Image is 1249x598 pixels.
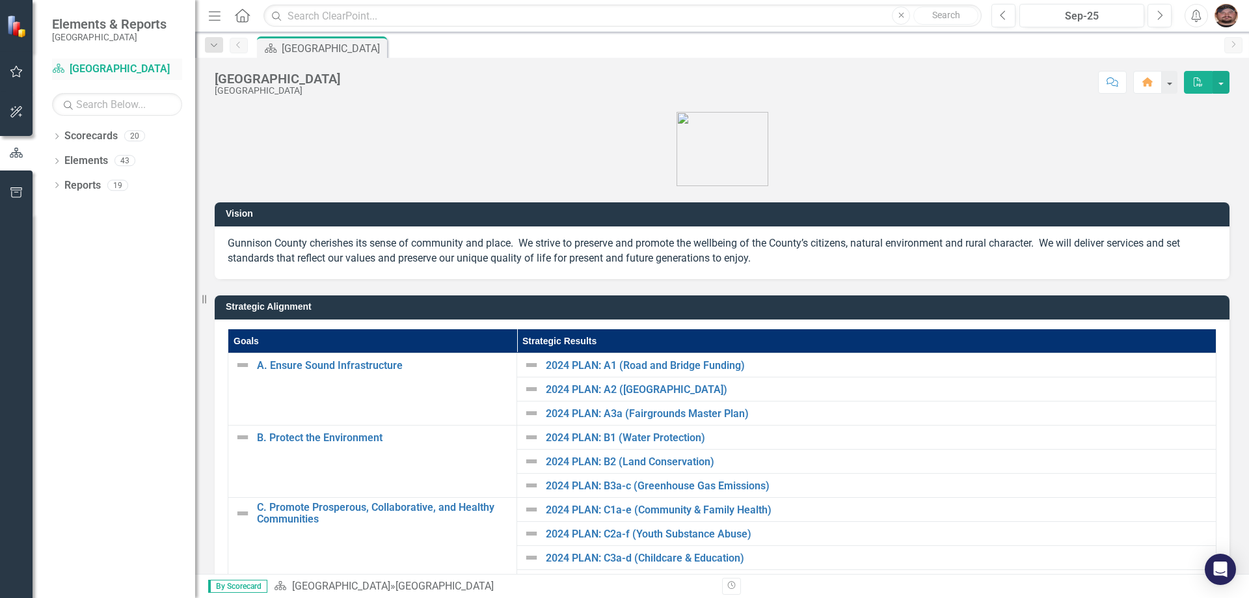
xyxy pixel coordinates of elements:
img: Not Defined [524,550,539,565]
div: Sep-25 [1024,8,1140,24]
h3: Vision [226,209,1223,219]
a: 2024 PLAN: A2 ([GEOGRAPHIC_DATA]) [546,384,1209,396]
img: Not Defined [524,502,539,517]
img: Not Defined [524,454,539,469]
div: 20 [124,131,145,142]
span: Search [932,10,960,20]
small: [GEOGRAPHIC_DATA] [52,32,167,42]
a: 2024 PLAN: B3a-c (Greenhouse Gas Emissions) [546,480,1209,492]
h3: Strategic Alignment [226,302,1223,312]
img: Not Defined [235,429,250,445]
img: Not Defined [524,429,539,445]
input: Search ClearPoint... [263,5,982,27]
div: [GEOGRAPHIC_DATA] [215,72,340,86]
a: 2024 PLAN: B1 (Water Protection) [546,432,1209,444]
a: Scorecards [64,129,118,144]
a: 2024 PLAN: B2 (Land Conservation) [546,456,1209,468]
div: » [274,579,712,594]
button: Sep-25 [1019,4,1144,27]
button: Search [913,7,978,25]
a: [GEOGRAPHIC_DATA] [52,62,182,77]
div: [GEOGRAPHIC_DATA] [396,580,494,592]
a: Elements [64,154,108,169]
img: Not Defined [524,526,539,541]
a: 2024 PLAN: C1a-e (Community & Family Health) [546,504,1209,516]
div: [GEOGRAPHIC_DATA] [215,86,340,96]
div: 19 [107,180,128,191]
a: C. Promote Prosperous, Collaborative, and Healthy Communities [257,502,510,524]
img: Not Defined [524,357,539,373]
img: ClearPoint Strategy [7,15,29,38]
div: 43 [114,156,135,167]
img: Gunnison%20Co%20Logo%20E-small.png [677,112,768,186]
a: 2024 PLAN: A1 (Road and Bridge Funding) [546,360,1209,372]
img: Not Defined [524,478,539,493]
a: 2024 PLAN: C2a-f (Youth Substance Abuse) [546,528,1209,540]
input: Search Below... [52,93,182,116]
a: Reports [64,178,101,193]
a: 2024 PLAN: A3a (Fairgrounds Master Plan) [546,408,1209,420]
div: [GEOGRAPHIC_DATA] [282,40,384,57]
img: Not Defined [524,381,539,397]
span: Elements & Reports [52,16,167,32]
span: By Scorecard [208,580,267,593]
img: Not Defined [235,506,250,521]
a: [GEOGRAPHIC_DATA] [292,580,390,592]
img: Not Defined [235,357,250,373]
a: A. Ensure Sound Infrastructure [257,360,510,372]
p: Gunnison County cherishes its sense of community and place. We strive to preserve and promote the... [228,236,1216,266]
div: Open Intercom Messenger [1205,554,1236,585]
a: B. Protect the Environment [257,432,510,444]
a: 2024 PLAN: C3a-d (Childcare & Education) [546,552,1209,564]
img: Not Defined [524,405,539,421]
img: Joseph Lucero [1215,4,1238,27]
